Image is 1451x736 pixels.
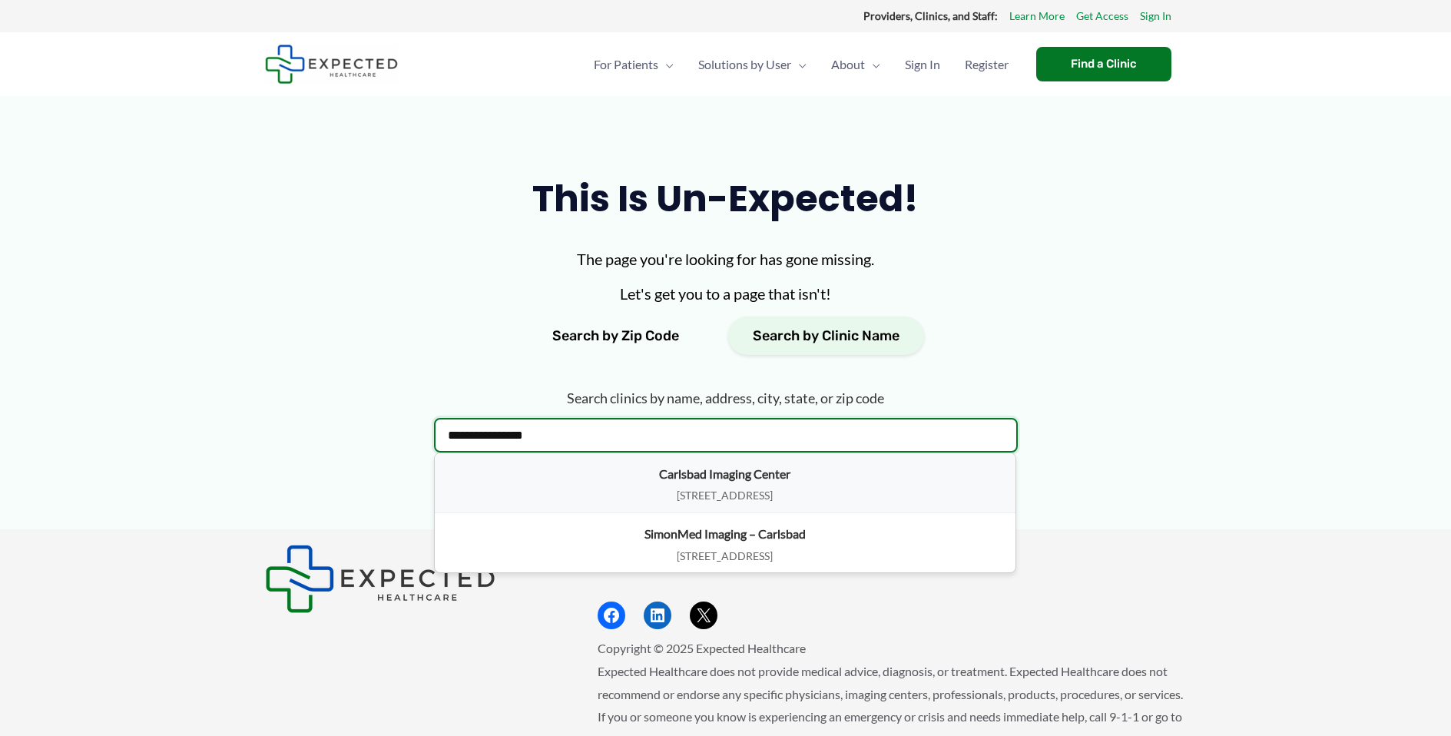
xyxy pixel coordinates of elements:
[434,386,1018,411] label: Search clinics by name, address, city, state, or zip code
[831,38,865,91] span: About
[1036,47,1171,81] a: Find a Clinic
[952,38,1021,91] a: Register
[265,45,398,84] img: Expected Healthcare Logo - side, dark font, small
[434,247,1018,270] p: The page you're looking for has gone missing.
[686,38,819,91] a: Solutions by UserMenu Toggle
[528,317,704,355] button: Search by Zip Code
[1140,6,1171,26] a: Sign In
[447,522,1003,545] div: SimonMed Imaging – Carlsbad
[865,38,880,91] span: Menu Toggle
[581,38,1021,91] nav: Primary Site Navigation
[447,488,1003,503] div: [STREET_ADDRESS]
[594,38,658,91] span: For Patients
[434,173,1018,224] h1: This is un-expected!
[965,38,1009,91] span: Register
[1076,6,1128,26] a: Get Access
[447,462,1003,486] div: Carlsbad Imaging Center
[434,282,1018,305] p: Let's get you to a page that isn't!
[698,38,791,91] span: Solutions by User
[893,38,952,91] a: Sign In
[265,545,559,613] aside: Footer Widget 1
[819,38,893,91] a: AboutMenu Toggle
[905,38,940,91] span: Sign In
[728,317,924,355] button: Search by Clinic Name
[598,545,1187,630] aside: Footer Widget 2
[658,38,674,91] span: Menu Toggle
[791,38,807,91] span: Menu Toggle
[447,549,1003,564] div: [STREET_ADDRESS]
[265,545,495,613] img: Expected Healthcare Logo - side, dark font, small
[1009,6,1065,26] a: Learn More
[581,38,686,91] a: For PatientsMenu Toggle
[863,9,998,22] strong: Providers, Clinics, and Staff:
[598,641,806,655] span: Copyright © 2025 Expected Healthcare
